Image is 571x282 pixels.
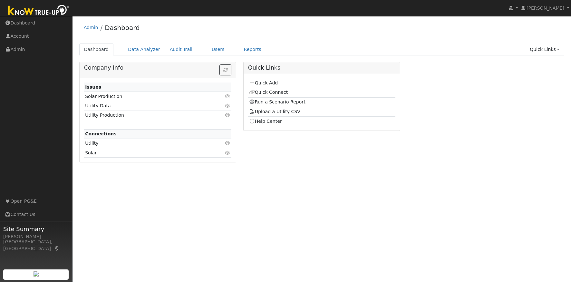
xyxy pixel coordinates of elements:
a: Help Center [249,119,282,124]
img: retrieve [34,271,39,277]
div: [PERSON_NAME] [3,233,69,240]
i: Click to view [225,94,230,99]
i: Click to view [225,113,230,117]
strong: Connections [85,131,117,136]
strong: Issues [85,84,101,90]
a: Quick Connect [249,90,288,95]
a: Admin [84,25,98,30]
span: [PERSON_NAME] [527,5,564,11]
a: Upload a Utility CSV [249,109,300,114]
td: Solar [84,148,208,158]
a: Data Analyzer [123,44,165,55]
h5: Company Info [84,64,232,71]
td: Solar Production [84,92,208,101]
i: Click to view [225,141,230,145]
a: Quick Links [525,44,564,55]
i: Click to view [225,103,230,108]
a: Map [54,246,60,251]
a: Run a Scenario Report [249,99,305,104]
i: Click to view [225,151,230,155]
span: Site Summary [3,225,69,233]
td: Utility [84,139,208,148]
a: Audit Trail [165,44,197,55]
a: Reports [239,44,266,55]
a: Dashboard [105,24,140,32]
td: Utility Data [84,101,208,111]
h5: Quick Links [248,64,396,71]
img: Know True-Up [5,4,73,18]
a: Users [207,44,229,55]
div: [GEOGRAPHIC_DATA], [GEOGRAPHIC_DATA] [3,238,69,252]
td: Utility Production [84,111,208,120]
a: Quick Add [249,80,278,85]
a: Dashboard [79,44,114,55]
